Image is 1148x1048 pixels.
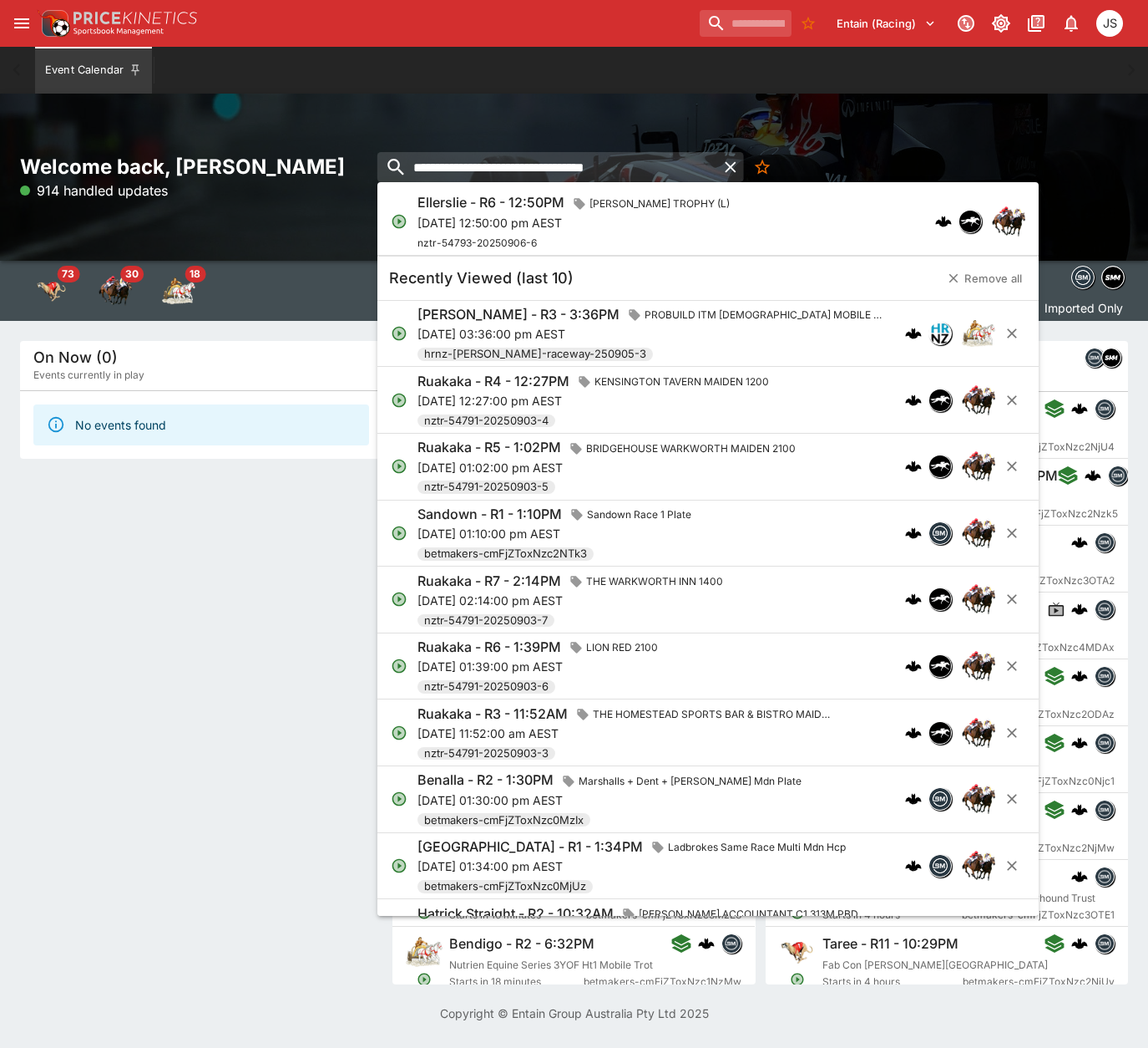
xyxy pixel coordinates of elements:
[417,373,569,390] h6: Ruakaka - R4 - 12:27PM
[35,47,152,94] button: Event Calendar
[962,450,995,483] img: horse_racing.png
[417,857,852,875] p: [DATE] 01:34:00 pm AEST
[1071,668,1088,684] img: logo-cerberus.svg
[632,906,865,923] span: [PERSON_NAME] ACCOUNTANT C1 313M PBD
[959,211,981,232] img: nztr.png
[1095,867,1114,886] img: betmakers.png
[391,392,407,409] svg: Open
[1071,668,1088,684] div: cerberus
[391,458,407,475] svg: Open
[929,588,951,610] img: nztr.png
[7,8,37,38] button: open drawer
[1102,267,1124,288] img: samemeetingmulti.png
[822,959,1048,971] span: Fab Con [PERSON_NAME][GEOGRAPHIC_DATA]
[1071,735,1088,751] div: cerberus
[1096,10,1123,37] div: John Seaton
[962,849,995,883] img: horse_racing.png
[33,367,144,384] span: Events currently in play
[417,413,555,430] span: nztr-54791-20250903-4
[962,907,1115,923] span: betmakers-cmFjZToxNzc3OTE1
[417,237,537,249] span: nztr-54793-20250906-6
[391,325,407,342] svg: Open
[417,705,568,723] h6: Ruakaka - R3 - 11:52AM
[962,716,995,750] img: horse_racing.png
[1071,935,1088,952] div: cerberus
[417,725,840,742] p: [DATE] 11:52:00 am AEST
[962,439,1115,455] span: betmakers-cmFjZToxNzc2NjU4
[162,274,195,308] img: harness_racing
[580,506,698,523] span: Sandown Race 1 Plate
[20,261,210,321] div: Event type filters
[960,572,1115,589] span: betmakers-cmFjZToxNzc3OTA2
[1071,534,1088,551] img: logo-cerberus.svg
[938,265,1032,292] button: Remove all
[391,791,407,807] svg: Open
[1071,868,1088,885] div: cerberus
[20,181,168,201] p: 914 handled updates
[120,266,144,282] span: 30
[964,506,1118,522] span: betmakers-cmFjZToxNzc2Nzk5
[417,745,555,762] span: nztr-54791-20250903-3
[449,907,586,923] span: Starts in 16 minutes
[638,307,892,323] span: PROBUILD ITM [DEMOGRAPHIC_DATA] MOBILE PACE
[905,591,922,608] img: logo-cerberus.svg
[1071,868,1088,885] img: logo-cerberus.svg
[449,935,594,953] h6: Bendigo - R2 - 6:32PM
[1095,399,1114,418] img: betmakers.png
[905,392,922,409] div: cerberus
[389,268,574,287] h5: Recently Viewed (last 10)
[1071,935,1088,952] img: logo-cerberus.svg
[417,812,590,829] span: betmakers-cmFjZToxNzc0MzIx
[417,546,594,562] span: betmakers-cmFjZToxNzc2NTk3
[417,838,643,856] h6: [GEOGRAPHIC_DATA] - R1 - 1:34PM
[417,572,561,590] h6: Ruakaka - R7 - 2:14PM
[1095,532,1115,552] div: betmakers
[1095,801,1114,819] img: betmakers.png
[986,8,1016,38] button: Toggle light/dark mode
[417,325,892,343] p: [DATE] 03:36:00 pm AEST
[962,782,995,816] img: horse_racing.png
[822,974,963,990] span: Starts in 4 hours
[1085,348,1104,367] img: betmakers.png
[905,725,922,741] img: logo-cerberus.svg
[1071,601,1088,618] img: logo-cerberus.svg
[99,274,132,308] div: Horse Racing
[905,392,922,409] img: logo-cerberus.svg
[795,10,822,37] button: No Bookmarks
[417,771,554,789] h6: Benalla - R2 - 1:30PM
[1095,733,1115,753] div: betmakers
[417,972,432,987] svg: Open
[583,196,736,212] span: [PERSON_NAME] TROPHY (L)
[1085,348,1105,368] div: betmakers
[699,935,716,952] div: cerberus
[587,907,742,923] span: betmakers-cmFjZToxNzc3MzE3
[37,7,70,40] img: PriceKinetics Logo
[1095,399,1115,419] div: betmakers
[391,857,407,874] svg: Open
[929,788,951,810] img: betmakers.png
[905,525,922,542] img: logo-cerberus.svg
[1071,400,1088,417] div: cerberus
[1071,801,1088,818] img: logo-cerberus.svg
[1101,348,1121,368] div: samemeetingmulti
[958,840,1115,857] span: betmakers-cmFjZToxNzc2NjMw
[905,857,922,874] div: cerberus
[1068,261,1128,294] div: Event type filters
[905,658,922,674] div: cerberus
[1071,266,1095,289] div: betmakers
[1072,267,1094,288] img: betmakers.png
[588,374,776,390] span: KENSINGTON TAVERN MAIDEN 1200
[1071,801,1088,818] div: cerberus
[586,706,840,723] span: THE HOMESTEAD SPORTS BAR & BISTRO MAIDEN 1200
[391,725,407,741] svg: Open
[1095,666,1115,686] div: betmakers
[391,658,407,674] svg: Open
[35,274,68,308] div: Greyhound Racing
[417,878,593,895] span: betmakers-cmFjZToxNzc0MjUz
[1095,867,1115,887] div: betmakers
[417,905,614,923] h6: Hatrick Straight - R2 - 10:32AM
[928,455,952,478] div: nztr
[1071,400,1088,417] img: logo-cerberus.svg
[417,439,561,456] h6: Ruakaka - R5 - 1:02PM
[377,152,718,182] input: search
